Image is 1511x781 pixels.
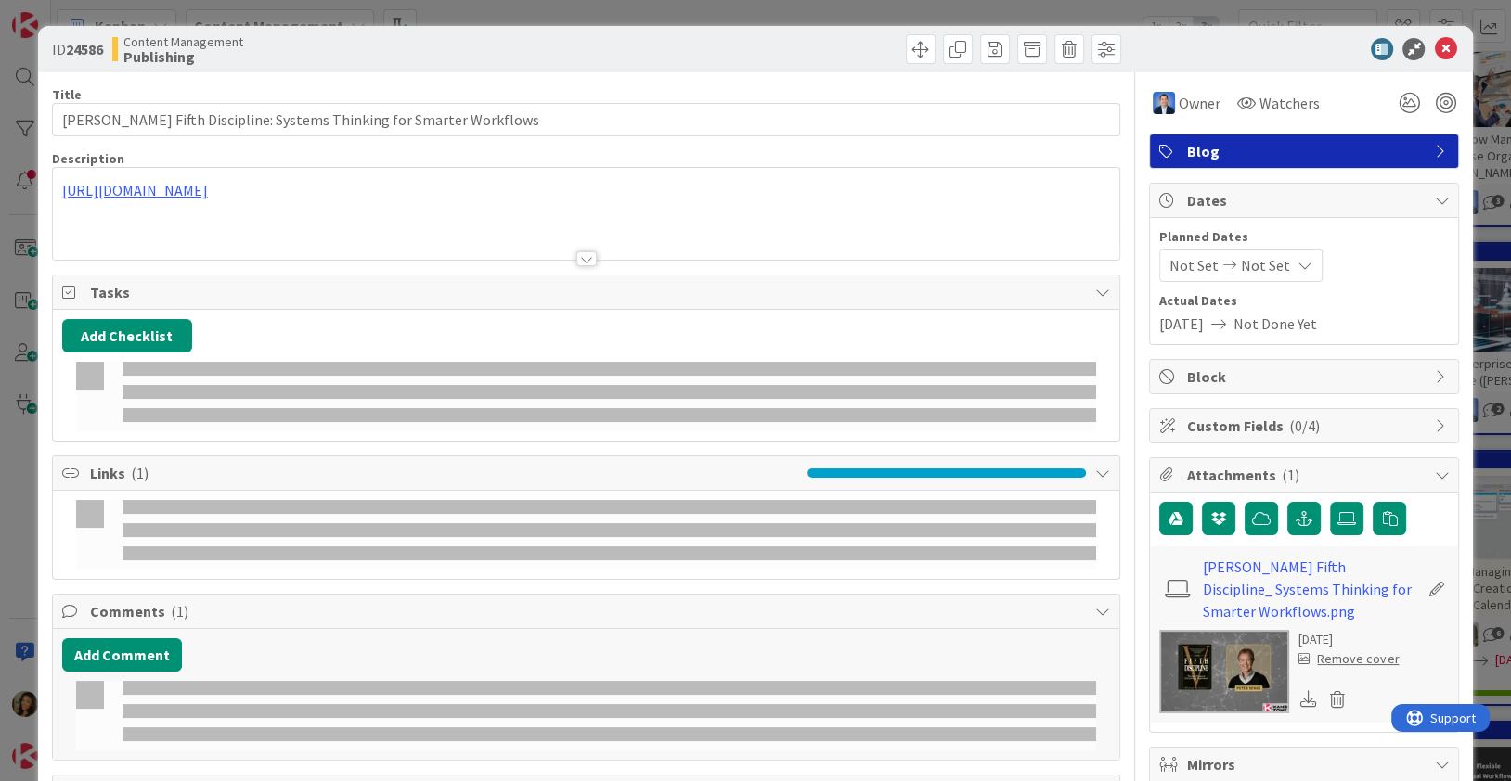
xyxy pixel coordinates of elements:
[52,38,103,60] span: ID
[171,602,188,621] span: ( 1 )
[1282,466,1299,484] span: ( 1 )
[1187,464,1425,486] span: Attachments
[1241,254,1290,276] span: Not Set
[1159,227,1449,247] span: Planned Dates
[52,103,1121,136] input: type card name here...
[1289,416,1320,435] span: ( 0/4 )
[1179,92,1220,114] span: Owner
[90,462,799,484] span: Links
[66,40,103,58] b: 24586
[1187,140,1425,162] span: Blog
[1298,649,1399,669] div: Remove cover
[1187,415,1425,437] span: Custom Fields
[90,281,1087,303] span: Tasks
[1159,291,1449,311] span: Actual Dates
[1187,189,1425,211] span: Dates
[1298,630,1399,649] div: [DATE]
[52,150,124,167] span: Description
[123,34,243,49] span: Content Management
[1233,313,1317,335] span: Not Done Yet
[1187,365,1425,388] span: Block
[1169,254,1219,276] span: Not Set
[39,3,84,25] span: Support
[1298,687,1319,711] div: Download
[62,181,208,199] a: [URL][DOMAIN_NAME]
[62,319,192,352] button: Add Checklist
[1187,753,1425,775] span: Mirrors
[1153,92,1175,114] img: DP
[1203,556,1418,622] a: [PERSON_NAME] Fifth Discipline_ Systems Thinking for Smarter Workflows.png
[52,86,82,103] label: Title
[123,49,243,64] b: Publishing
[1259,92,1320,114] span: Watchers
[1159,313,1204,335] span: [DATE]
[131,464,149,482] span: ( 1 )
[90,600,1087,622] span: Comments
[62,638,182,672] button: Add Comment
